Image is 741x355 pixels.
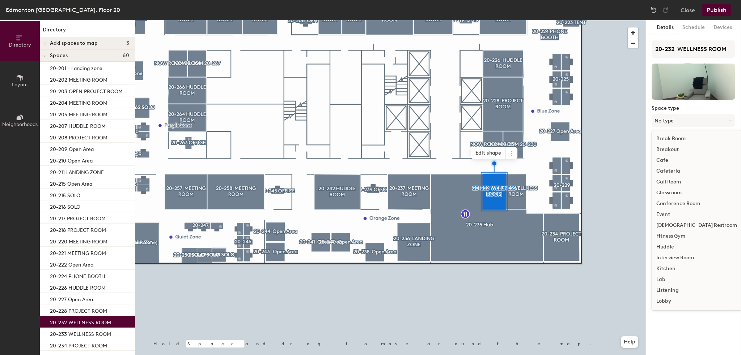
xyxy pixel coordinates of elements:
[50,317,111,326] p: 20-232 WELLNESS ROOM
[471,147,506,159] span: Edit shape
[50,53,68,59] span: Spaces
[652,114,735,127] button: No type
[50,63,102,72] p: 20-201 - Landing zone
[50,133,107,141] p: 20-208 PROJECT ROOM
[50,306,107,314] p: 20-228 PROJECT ROOM
[678,20,709,35] button: Schedule
[652,105,735,111] label: Space type
[50,98,107,106] p: 20-204 MEETING ROOM
[50,179,92,187] p: 20-215 Open Area
[50,121,106,129] p: 20-207 HUDDLE ROOM
[709,20,736,35] button: Devices
[40,26,135,37] h1: Directory
[652,64,735,100] img: The space named 20-232 WELLNESS ROOM
[650,7,657,14] img: Undo
[126,40,129,46] span: 3
[50,260,93,268] p: 20-222 Open Area
[50,156,93,164] p: 20-210 Open Area
[50,237,107,245] p: 20-220 MEETING ROOM
[123,53,129,59] span: 60
[2,121,38,127] span: Neighborhoods
[50,144,94,152] p: 20-209 Open Area
[50,109,107,118] p: 20-205 MEETING ROOM
[50,225,106,233] p: 20-218 PROJECT ROOM
[50,248,106,256] p: 20-221 MEETING ROOM
[50,190,80,199] p: 20-215 SOLO
[702,4,731,16] button: Publish
[50,75,107,83] p: 20-202 MEETING ROOM
[50,167,104,176] p: 20-211 LANDING ZONE
[681,4,695,16] button: Close
[50,294,93,303] p: 20-227 Open Area
[50,271,105,280] p: 20-224 PHONE BOOTH
[50,329,111,337] p: 20-233 WELLNESS ROOM
[50,283,106,291] p: 20-226 HUDDLE ROOM
[621,336,638,348] button: Help
[50,213,106,222] p: 20-217 PROJECT ROOM
[9,42,31,48] span: Directory
[662,7,669,14] img: Redo
[12,82,28,88] span: Layout
[50,341,107,349] p: 20-234 PROJECT ROOM
[50,202,80,210] p: 20-216 SOLO
[50,40,98,46] span: Add spaces to map
[50,86,123,95] p: 20-203 OPEN PROJECT ROOM
[652,20,678,35] button: Details
[6,5,120,14] div: Edmonton [GEOGRAPHIC_DATA], Floor 20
